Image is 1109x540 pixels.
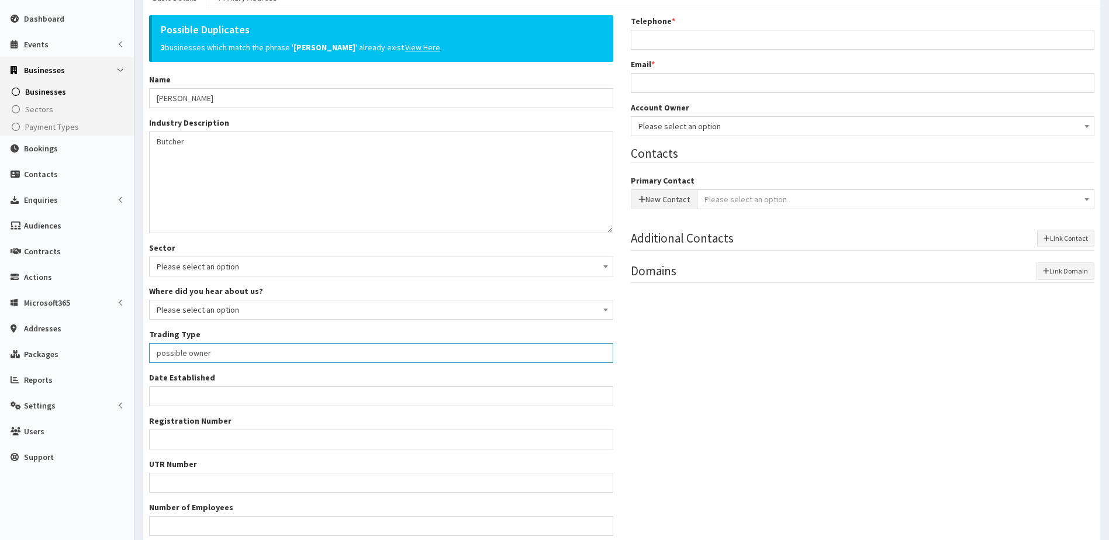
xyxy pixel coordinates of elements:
span: Businesses [25,86,66,97]
a: Businesses [3,83,134,101]
span: Please select an option [149,300,613,320]
span: Please select an option [157,302,606,318]
label: Industry Description [149,117,229,129]
b: [PERSON_NAME] [293,42,355,53]
label: Primary Contact [631,175,695,186]
span: Actions [24,272,52,282]
span: Payment Types [25,122,79,132]
span: Contracts [24,246,61,257]
span: Audiences [24,220,61,231]
span: Please select an option [149,257,613,276]
label: Registration Number [149,415,232,427]
span: Sectors [25,104,53,115]
span: Events [24,39,49,50]
span: Enquiries [24,195,58,205]
legend: Domains [631,262,1095,283]
label: Email [631,58,655,70]
span: Please select an option [631,116,1095,136]
span: Settings [24,400,56,411]
button: New Contact [631,189,697,209]
div: businesses which match the phrase ' ' already exist. . [149,15,613,62]
span: Contacts [24,169,58,179]
button: Link Domain [1037,262,1094,280]
label: Sector [149,242,175,254]
span: Bookings [24,143,58,154]
legend: Contacts [631,145,1095,163]
legend: Additional Contacts [631,230,1095,250]
label: Telephone [631,15,675,27]
span: Packages [24,349,58,359]
label: Date Established [149,372,215,383]
h4: Possible Duplicates [161,24,596,36]
a: Payment Types [3,118,134,136]
span: Businesses [24,65,65,75]
a: Sectors [3,101,134,118]
label: Where did you hear about us? [149,285,263,297]
a: View Here [405,42,440,53]
button: Link Contact [1037,230,1094,247]
span: Dashboard [24,13,64,24]
span: Please select an option [157,258,606,275]
label: Account Owner [631,102,689,113]
b: 3 [161,42,165,53]
span: Microsoft365 [24,297,70,308]
span: Addresses [24,323,61,334]
label: Number of Employees [149,501,233,513]
label: Name [149,74,171,85]
span: Support [24,452,54,462]
span: Please select an option [638,118,1087,134]
span: Please select an option [704,194,787,205]
label: Trading Type [149,328,201,340]
label: UTR Number [149,458,197,470]
span: Reports [24,375,53,385]
span: Users [24,426,44,437]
